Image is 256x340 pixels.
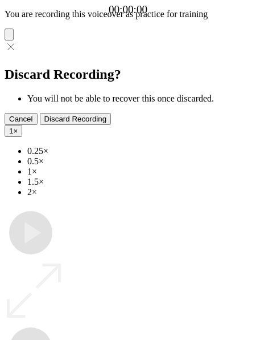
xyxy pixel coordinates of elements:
span: 1 [9,127,13,135]
li: You will not be able to recover this once discarded. [27,94,251,104]
li: 0.25× [27,146,251,156]
li: 0.5× [27,156,251,167]
h2: Discard Recording? [5,67,251,82]
li: 1.5× [27,177,251,187]
button: Cancel [5,113,38,125]
p: You are recording this voiceover as practice for training [5,9,251,19]
button: Discard Recording [40,113,112,125]
button: 1× [5,125,22,137]
a: 00:00:00 [109,3,147,16]
li: 2× [27,187,251,197]
li: 1× [27,167,251,177]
